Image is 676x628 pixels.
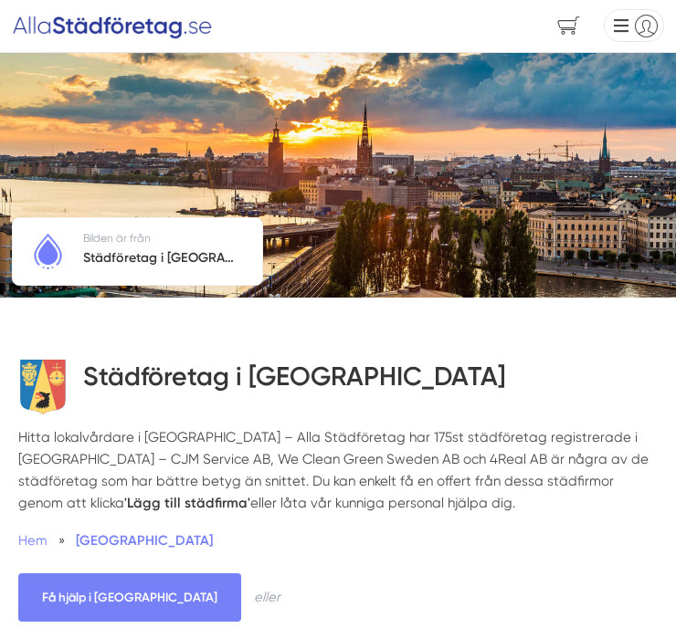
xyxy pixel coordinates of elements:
span: Bilden är från [83,232,151,245]
strong: 'Lägg till städfirma' [124,495,250,511]
span: navigation-cart [544,10,593,42]
span: Få hjälp i Stockholms län [18,573,241,622]
h1: Städföretag i [GEOGRAPHIC_DATA] [83,360,506,406]
p: Hitta lokalvårdare i [GEOGRAPHIC_DATA] – Alla Städföretag har 175st städföretag registrerade i [G... [18,426,658,521]
a: Hem [18,532,48,549]
nav: Breadcrumb [18,530,658,551]
div: eller [254,587,280,608]
img: Städföretag i Stockholms län logotyp [26,229,70,274]
a: [GEOGRAPHIC_DATA] [76,532,213,549]
h5: Städföretag i [GEOGRAPHIC_DATA] [83,248,238,272]
span: » [58,530,65,551]
img: Alla Städföretag [12,11,213,40]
